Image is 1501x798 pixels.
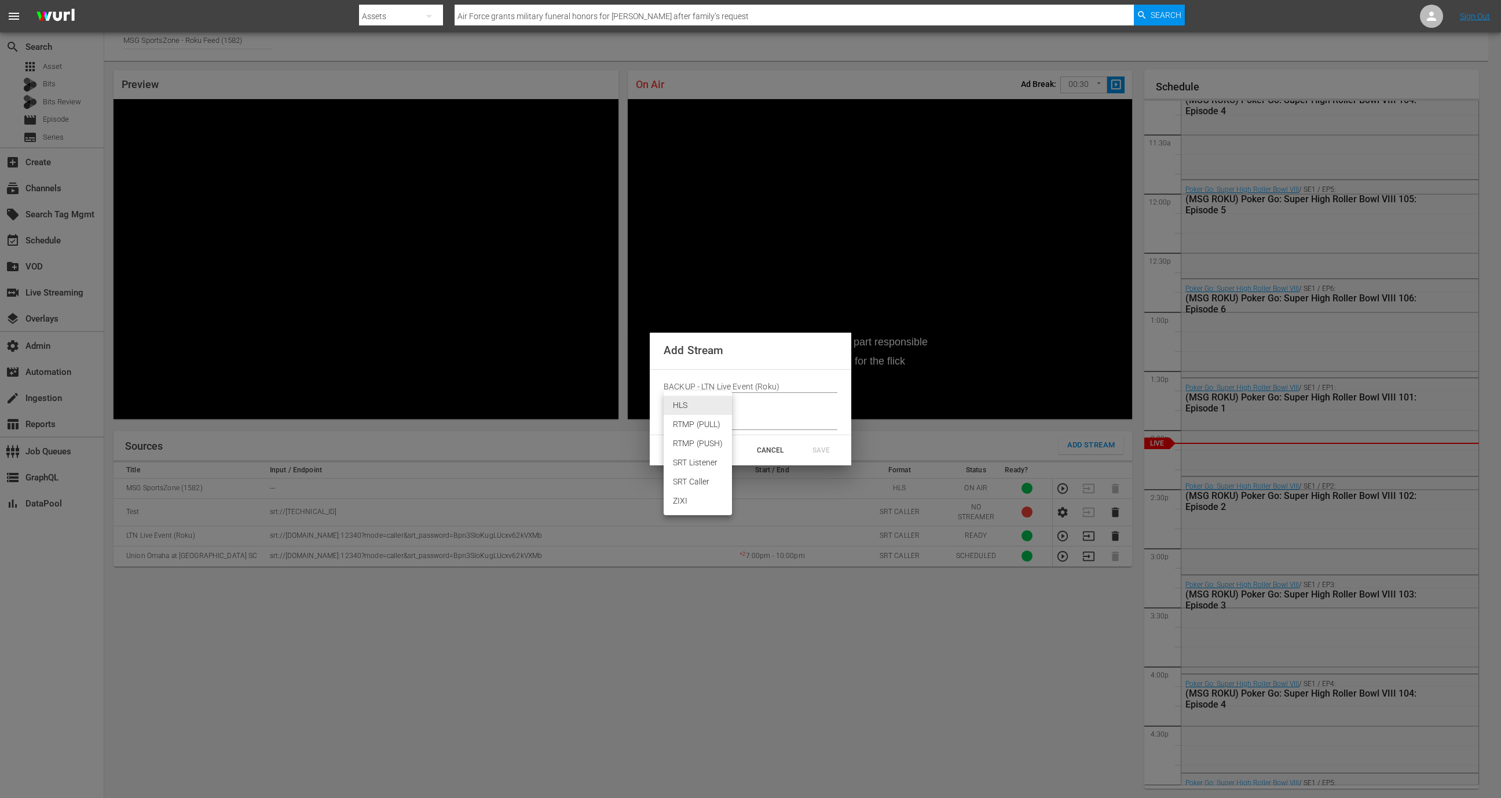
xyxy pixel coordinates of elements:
li: SRT Caller [664,472,732,491]
span: menu [7,9,21,23]
li: SRT Listener [664,453,732,472]
a: Sign Out [1460,12,1490,21]
span: Search [1151,5,1181,25]
li: RTMP (PUSH) [664,434,732,453]
img: ans4CAIJ8jUAAAAAAAAAAAAAAAAAAAAAAAAgQb4GAAAAAAAAAAAAAAAAAAAAAAAAJMjXAAAAAAAAAAAAAAAAAAAAAAAAgAT5G... [28,3,83,30]
li: HLS [664,396,732,415]
li: RTMP (PULL) [664,415,732,434]
li: ZIXI [664,491,732,511]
